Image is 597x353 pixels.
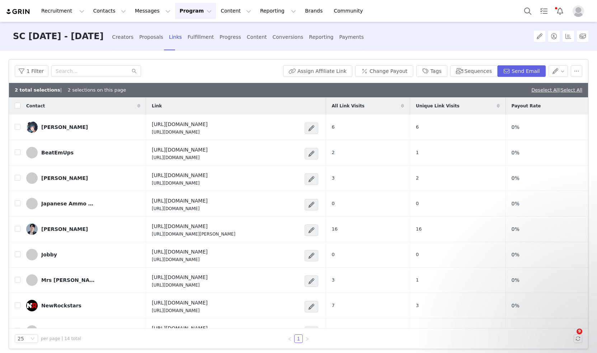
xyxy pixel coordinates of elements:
[536,3,552,19] a: Tasks
[332,277,335,284] span: 3
[332,302,335,309] span: 7
[26,172,140,184] a: [PERSON_NAME]
[416,251,419,258] span: 0
[512,103,541,109] span: Payout Rate
[152,205,208,212] p: [URL][DOMAIN_NAME]
[416,103,460,109] span: Unique Link Visits
[89,3,130,19] button: Contacts
[305,337,309,341] i: icon: right
[295,335,302,343] a: 1
[26,103,45,109] span: Contact
[41,226,88,232] div: [PERSON_NAME]
[15,87,60,93] b: 2 total selections
[332,124,335,131] span: 6
[41,335,81,342] span: per page | 14 total
[256,3,300,19] button: Reporting
[112,28,134,47] div: Creators
[562,329,579,346] iframe: Intercom live chat
[152,231,235,237] p: [URL][DOMAIN_NAME][PERSON_NAME]
[446,283,590,334] iframe: Intercom notifications message
[561,87,582,93] a: Select All
[152,223,235,230] h4: [URL][DOMAIN_NAME]
[41,124,88,130] div: [PERSON_NAME]
[332,149,335,156] span: 2
[332,175,335,182] span: 3
[41,175,88,181] div: [PERSON_NAME]
[152,146,208,154] h4: [URL][DOMAIN_NAME]
[450,65,498,77] button: Sequences
[51,65,141,77] input: Search...
[416,175,419,182] span: 2
[552,3,568,19] button: Notifications
[26,300,140,311] a: NewRockstars
[26,198,140,209] a: Japanese Ammo with [PERSON_NAME]
[416,226,422,233] span: 16
[152,129,208,135] p: [URL][DOMAIN_NAME]
[220,28,241,47] div: Progress
[339,28,364,47] div: Payments
[175,3,216,19] button: Program
[41,201,95,206] div: Japanese Ammo with [PERSON_NAME]
[286,334,294,343] li: Previous Page
[216,3,255,19] button: Content
[283,65,352,77] button: Assign Affiliate Link
[41,277,95,283] div: Mrs [PERSON_NAME]
[559,87,582,93] span: |
[512,277,520,284] span: 0%
[152,248,208,256] h4: [URL][DOMAIN_NAME]
[416,200,419,207] span: 0
[26,274,140,286] a: Mrs [PERSON_NAME]
[520,3,536,19] button: Search
[330,3,371,19] a: Community
[332,226,338,233] span: 16
[15,65,48,77] button: 1 Filter
[152,197,208,205] h4: [URL][DOMAIN_NAME]
[512,124,520,131] span: 0%
[577,329,582,334] span: 9
[15,87,126,94] div: | 2 selections on this page
[416,328,419,335] span: 1
[26,147,140,158] a: BeatEmUps
[301,3,329,19] a: Brands
[41,252,57,257] div: Jobby
[152,121,208,128] h4: [URL][DOMAIN_NAME]
[6,8,31,15] img: grin logo
[294,334,303,343] li: 1
[332,328,335,335] span: 1
[416,277,419,284] span: 1
[288,337,292,341] i: icon: left
[512,175,520,182] span: 0%
[332,200,335,207] span: 0
[37,3,89,19] button: Recruitment
[416,149,419,156] span: 1
[26,121,140,133] a: [PERSON_NAME]
[416,124,419,131] span: 6
[247,28,267,47] div: Content
[497,65,546,77] button: Send Email
[332,251,335,258] span: 0
[26,325,140,337] a: OfflineTV
[303,334,311,343] li: Next Page
[152,154,208,161] p: [URL][DOMAIN_NAME]
[512,226,520,233] span: 0%
[152,180,208,186] p: [URL][DOMAIN_NAME]
[152,172,208,179] h4: [URL][DOMAIN_NAME]
[309,28,333,47] div: Reporting
[531,87,559,93] a: Deselect All
[416,65,447,77] button: Tags
[512,251,520,259] span: 0%
[41,303,81,308] div: NewRockstars
[512,149,520,157] span: 0%
[139,28,163,47] div: Proposals
[152,274,208,281] h4: [URL][DOMAIN_NAME]
[26,121,38,133] img: 00b9e911-59d5-49f0-a05a-ca93235b482f.jpg
[26,223,38,235] img: 3bedd10a-0bd5-41e1-8148-fcb314eb99c3--s.jpg
[273,28,304,47] div: Conversions
[152,325,208,332] h4: [URL][DOMAIN_NAME]
[41,150,74,155] div: BeatEmUps
[132,69,137,74] i: icon: search
[573,5,584,17] img: placeholder-profile.jpg
[13,22,104,51] h3: SC [DATE] - [DATE]
[355,65,413,77] button: Change Payout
